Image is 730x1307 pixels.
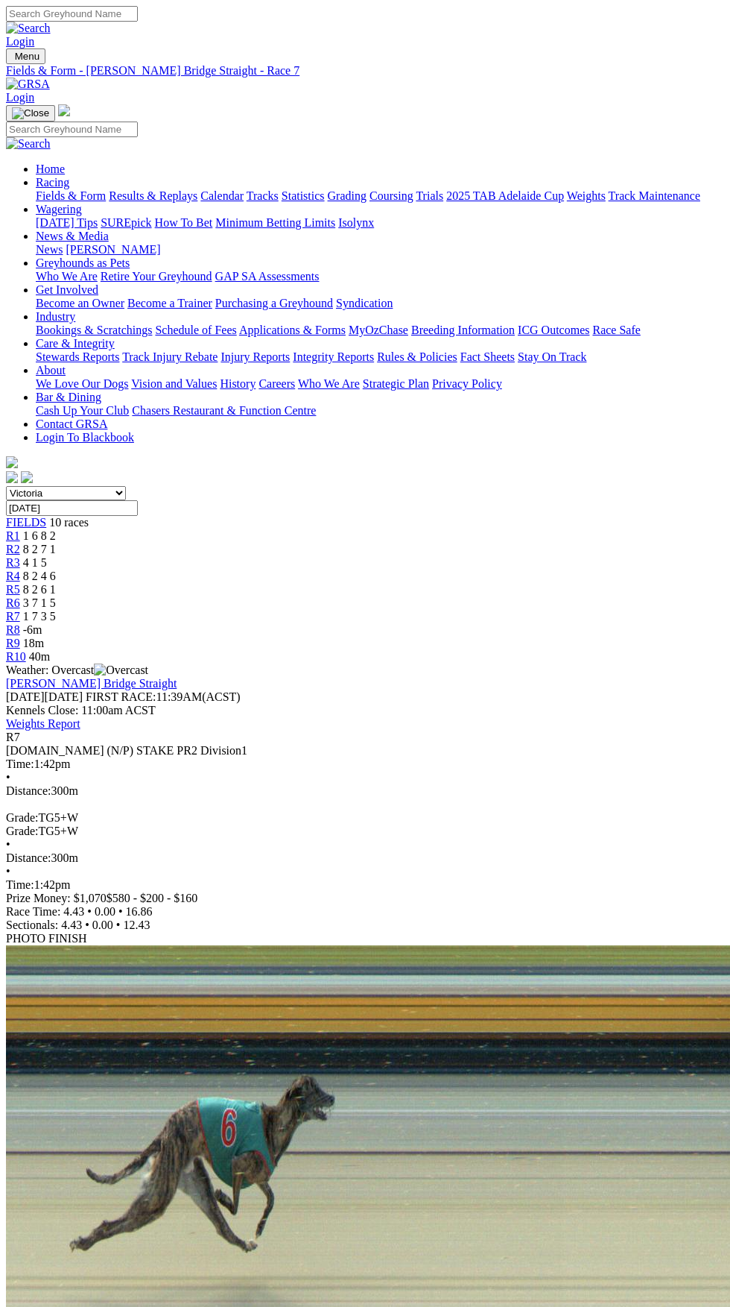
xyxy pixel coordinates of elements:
a: Who We Are [36,270,98,283]
a: Integrity Reports [293,350,374,363]
span: Weather: Overcast [6,664,148,676]
a: Login [6,35,34,48]
span: 8 2 4 6 [23,570,56,582]
img: GRSA [6,78,50,91]
a: Vision and Values [131,377,217,390]
a: ICG Outcomes [518,324,589,336]
span: 8 2 6 1 [23,583,56,596]
span: Time: [6,758,34,770]
a: Purchasing a Greyhound [215,297,333,309]
a: Grading [328,189,366,202]
span: R10 [6,650,26,663]
span: -6m [23,623,42,636]
div: TG5+W [6,825,724,838]
span: • [118,905,123,918]
img: Search [6,22,51,35]
a: 2025 TAB Adelaide Cup [446,189,564,202]
a: Bar & Dining [36,391,101,403]
a: [PERSON_NAME] Bridge Straight [6,677,177,690]
a: Injury Reports [220,350,290,363]
a: Syndication [336,297,393,309]
a: Breeding Information [411,324,515,336]
a: Wagering [36,203,82,215]
div: 1:42pm [6,878,724,892]
input: Search [6,6,138,22]
a: Coursing [369,189,413,202]
div: 1:42pm [6,758,724,771]
img: Search [6,137,51,151]
a: Weights Report [6,717,80,730]
a: Fields & Form - [PERSON_NAME] Bridge Straight - Race 7 [6,64,724,78]
div: [DOMAIN_NAME] (N/P) STAKE PR2 Division1 [6,744,724,758]
span: Menu [15,51,39,62]
span: 8 2 7 1 [23,543,56,555]
span: 16.86 [126,905,153,918]
span: 4 1 5 [23,556,47,569]
div: 300m [6,851,724,865]
a: Get Involved [36,283,98,296]
a: R1 [6,529,20,542]
a: Cash Up Your Club [36,404,129,417]
a: R2 [6,543,20,555]
span: FIELDS [6,516,46,529]
a: R6 [6,596,20,609]
div: Racing [36,189,724,203]
a: Greyhounds as Pets [36,256,130,269]
span: • [116,919,121,931]
button: Toggle navigation [6,105,55,122]
a: Track Injury Rebate [122,350,218,363]
a: Become an Owner [36,297,124,309]
span: 0.00 [95,905,115,918]
a: R5 [6,583,20,596]
a: Login To Blackbook [36,431,134,444]
a: Racing [36,176,69,189]
span: [DATE] [6,690,83,703]
button: Toggle navigation [6,48,45,64]
span: $580 - $200 - $160 [107,892,198,904]
a: MyOzChase [349,324,408,336]
a: Login [6,91,34,104]
span: • [87,905,92,918]
div: Kennels Close: 11:00am ACST [6,704,724,717]
span: 12.43 [123,919,150,931]
a: Minimum Betting Limits [215,216,335,229]
img: Close [12,107,49,119]
a: Trials [416,189,443,202]
span: 3 7 1 5 [23,596,56,609]
span: R3 [6,556,20,569]
span: 4.43 [61,919,82,931]
img: logo-grsa-white.png [6,456,18,468]
span: Race Time: [6,905,60,918]
div: TG5+W [6,811,724,825]
span: PHOTO FINISH [6,932,87,945]
a: Chasers Restaurant & Function Centre [132,404,316,417]
a: How To Bet [155,216,213,229]
span: Sectionals: [6,919,58,931]
span: Grade: [6,825,39,837]
span: FIRST RACE: [86,690,156,703]
a: Tracks [247,189,279,202]
span: R7 [6,731,20,743]
div: Bar & Dining [36,404,724,418]
img: twitter.svg [21,471,33,483]
a: R9 [6,637,20,649]
span: 0.00 [92,919,113,931]
img: logo-grsa-white.png [58,104,70,116]
a: R8 [6,623,20,636]
a: Care & Integrity [36,337,115,350]
input: Search [6,122,138,137]
span: • [85,919,89,931]
a: Stay On Track [518,350,586,363]
a: SUREpick [101,216,151,229]
a: Strategic Plan [363,377,429,390]
a: Statistics [282,189,325,202]
a: Industry [36,310,75,323]
a: Isolynx [338,216,374,229]
div: Prize Money: $1,070 [6,892,724,905]
a: Fields & Form [36,189,106,202]
div: 300m [6,784,724,798]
